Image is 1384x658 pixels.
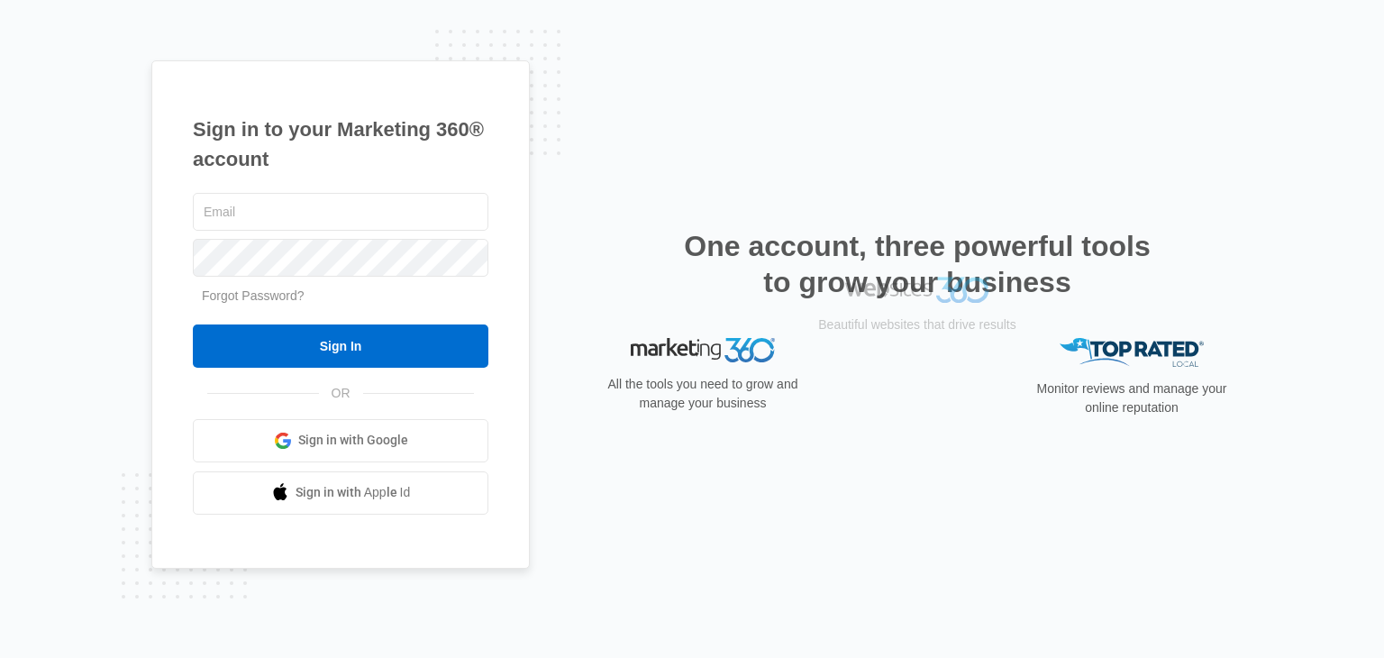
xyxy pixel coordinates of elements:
span: Sign in with Google [298,431,408,450]
input: Sign In [193,324,488,368]
a: Sign in with Google [193,419,488,462]
h1: Sign in to your Marketing 360® account [193,114,488,174]
p: Monitor reviews and manage your online reputation [1031,379,1233,417]
span: OR [319,384,363,403]
h2: One account, three powerful tools to grow your business [678,228,1156,300]
span: Sign in with Apple Id [296,483,411,502]
a: Forgot Password? [202,288,305,303]
img: Marketing 360 [631,338,775,363]
img: Websites 360 [845,338,989,364]
input: Email [193,193,488,231]
img: Top Rated Local [1060,338,1204,368]
a: Sign in with Apple Id [193,471,488,515]
p: Beautiful websites that drive results [816,377,1018,396]
p: All the tools you need to grow and manage your business [602,375,804,413]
